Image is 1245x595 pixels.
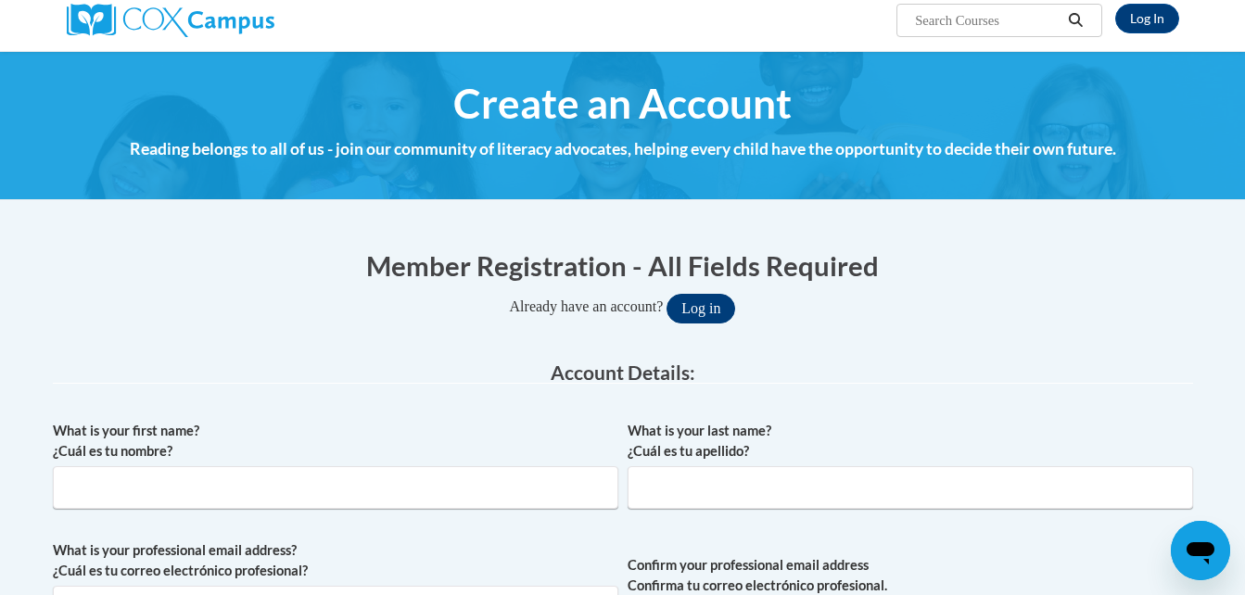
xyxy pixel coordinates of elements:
[53,466,618,509] input: Metadata input
[913,9,1061,32] input: Search Courses
[1115,4,1179,33] a: Log In
[53,540,618,581] label: What is your professional email address? ¿Cuál es tu correo electrónico profesional?
[67,4,274,37] img: Cox Campus
[510,298,664,314] span: Already have an account?
[628,421,1193,462] label: What is your last name? ¿Cuál es tu apellido?
[628,466,1193,509] input: Metadata input
[667,294,735,323] button: Log in
[53,421,618,462] label: What is your first name? ¿Cuál es tu nombre?
[1171,521,1230,580] iframe: Button to launch messaging window
[1061,9,1089,32] button: Search
[53,137,1193,161] h4: Reading belongs to all of us - join our community of literacy advocates, helping every child have...
[551,361,695,384] span: Account Details:
[453,79,792,128] span: Create an Account
[53,247,1193,285] h1: Member Registration - All Fields Required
